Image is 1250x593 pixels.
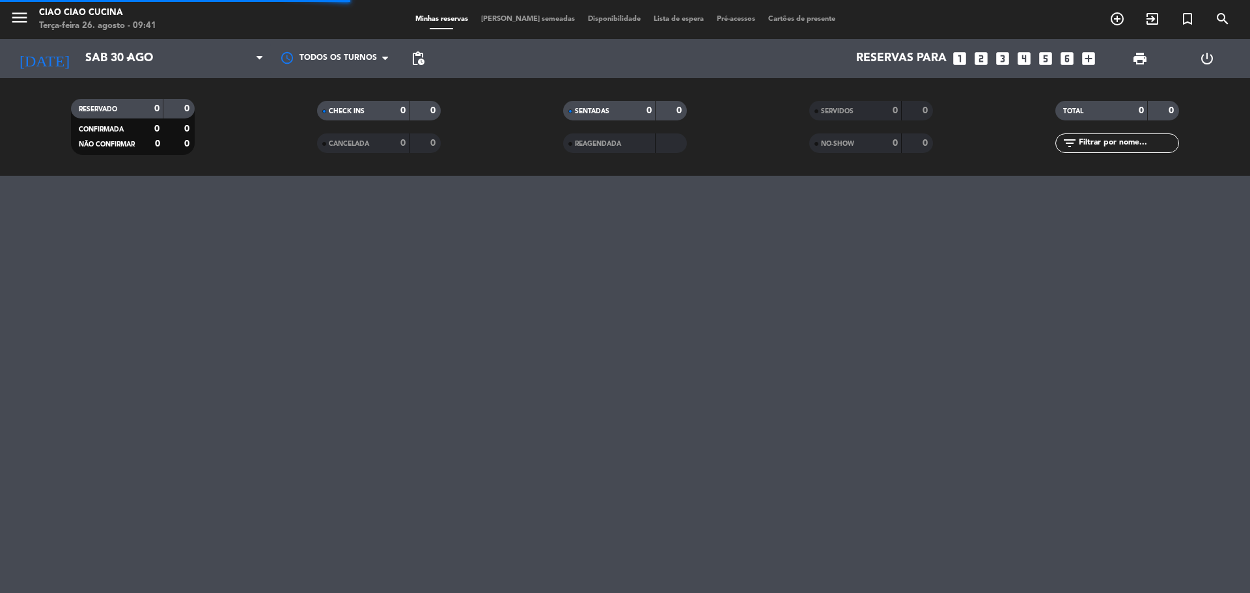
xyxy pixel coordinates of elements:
[575,108,609,115] span: SENTADAS
[184,139,192,148] strong: 0
[10,8,29,32] button: menu
[1080,50,1097,67] i: add_box
[710,16,762,23] span: Pré-acessos
[821,141,854,147] span: NO-SHOW
[951,50,968,67] i: looks_one
[475,16,581,23] span: [PERSON_NAME] semeadas
[39,7,156,20] div: Ciao Ciao Cucina
[1063,108,1083,115] span: TOTAL
[1132,51,1148,66] span: print
[676,106,684,115] strong: 0
[155,139,160,148] strong: 0
[1016,50,1033,67] i: looks_4
[575,141,621,147] span: REAGENDADA
[39,20,156,33] div: Terça-feira 26. agosto - 09:41
[762,16,842,23] span: Cartões de presente
[154,104,160,113] strong: 0
[1062,135,1077,151] i: filter_list
[329,141,369,147] span: CANCELADA
[184,124,192,133] strong: 0
[329,108,365,115] span: CHECK INS
[646,106,652,115] strong: 0
[409,16,475,23] span: Minhas reservas
[1145,11,1160,27] i: exit_to_app
[1077,136,1178,150] input: Filtrar por nome...
[1215,11,1230,27] i: search
[184,104,192,113] strong: 0
[1059,50,1076,67] i: looks_6
[1180,11,1195,27] i: turned_in_not
[10,44,79,73] i: [DATE]
[430,139,438,148] strong: 0
[856,52,947,65] span: Reservas para
[1037,50,1054,67] i: looks_5
[994,50,1011,67] i: looks_3
[581,16,647,23] span: Disponibilidade
[893,106,898,115] strong: 0
[1139,106,1144,115] strong: 0
[1109,11,1125,27] i: add_circle_outline
[430,106,438,115] strong: 0
[893,139,898,148] strong: 0
[10,8,29,27] i: menu
[154,124,160,133] strong: 0
[400,106,406,115] strong: 0
[821,108,854,115] span: SERVIDOS
[79,141,135,148] span: NÃO CONFIRMAR
[1199,51,1215,66] i: power_settings_new
[400,139,406,148] strong: 0
[79,126,124,133] span: CONFIRMADA
[121,51,137,66] i: arrow_drop_down
[410,51,426,66] span: pending_actions
[923,106,930,115] strong: 0
[1173,39,1240,78] div: LOG OUT
[923,139,930,148] strong: 0
[1169,106,1176,115] strong: 0
[973,50,990,67] i: looks_two
[79,106,117,113] span: RESERVADO
[647,16,710,23] span: Lista de espera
